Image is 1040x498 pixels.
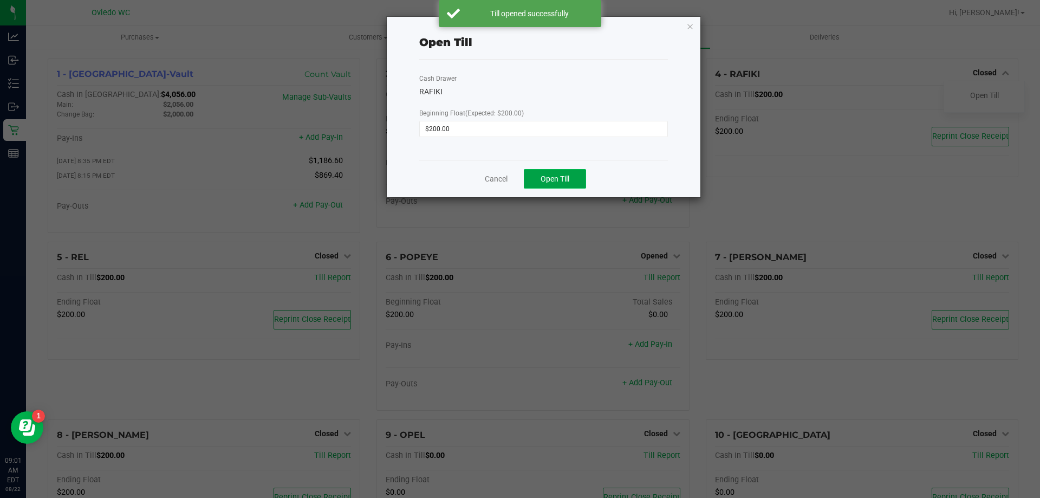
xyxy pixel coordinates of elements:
[541,174,569,183] span: Open Till
[32,410,45,423] iframe: Resource center unread badge
[419,34,472,50] div: Open Till
[419,74,457,83] label: Cash Drawer
[485,173,508,185] a: Cancel
[11,411,43,444] iframe: Resource center
[524,169,586,189] button: Open Till
[466,8,593,19] div: Till opened successfully
[419,86,668,98] div: RAFIKI
[465,109,524,117] span: (Expected: $200.00)
[419,109,524,117] span: Beginning Float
